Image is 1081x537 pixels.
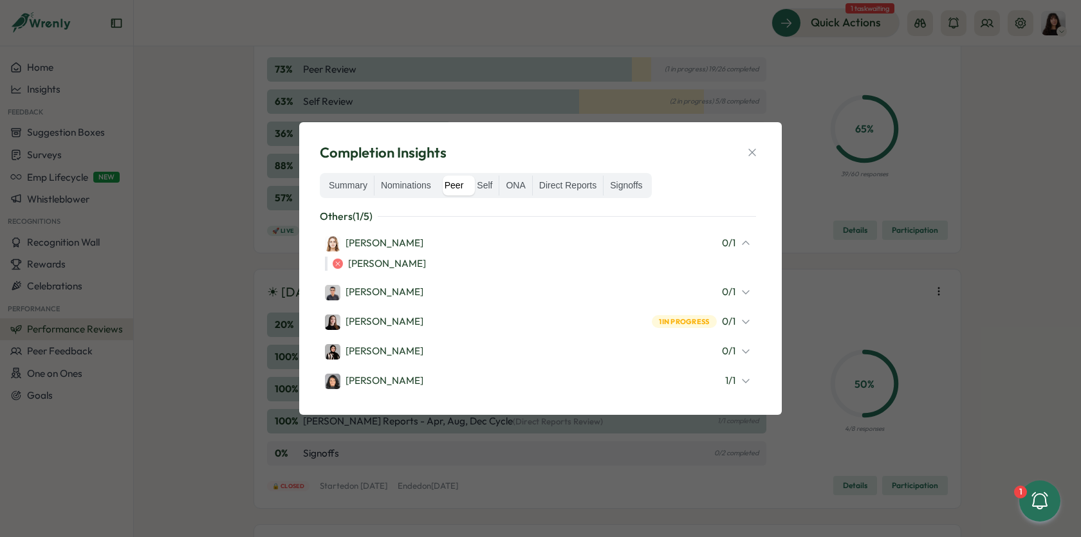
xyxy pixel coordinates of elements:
div: [PERSON_NAME] [325,285,423,300]
img: Elena Ladushyna [325,314,340,330]
span: 0 / 1 [722,314,735,329]
label: Signoffs [604,176,649,196]
label: Self [470,176,499,196]
div: 1 [1014,486,1027,498]
img: Friederike Giese [325,236,340,251]
img: Hasan Naqvi [325,285,340,300]
div: [PERSON_NAME] [325,236,423,251]
span: 0 / 1 [722,236,735,250]
img: Sana Naqvi [325,344,340,360]
label: Peer [438,176,470,196]
a: Angelina Costa[PERSON_NAME] [325,372,423,389]
a: Hasan Naqvi[PERSON_NAME] [325,284,423,300]
a: Friederike Giese[PERSON_NAME] [325,235,423,251]
p: Others ( 1 / 5 ) [320,208,373,224]
span: Completion Insights [320,143,447,163]
label: Direct Reports [533,176,603,196]
label: Nominations [374,176,438,196]
a: Sana Naqvi[PERSON_NAME] [325,343,423,360]
div: [PERSON_NAME] [325,314,423,330]
button: 1 [1019,480,1060,522]
span: 0 / 1 [722,344,735,358]
img: Angelina Costa [325,374,340,389]
label: Summary [322,176,374,196]
span: 1 / 1 [725,374,735,388]
span: 1 in progress [659,316,709,327]
label: ONA [499,176,531,196]
div: [PERSON_NAME] [325,344,423,360]
a: Elena Ladushyna[PERSON_NAME] [325,313,423,330]
span: [PERSON_NAME] [348,257,426,271]
span: 0 / 1 [722,285,735,299]
div: [PERSON_NAME] [325,374,423,389]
